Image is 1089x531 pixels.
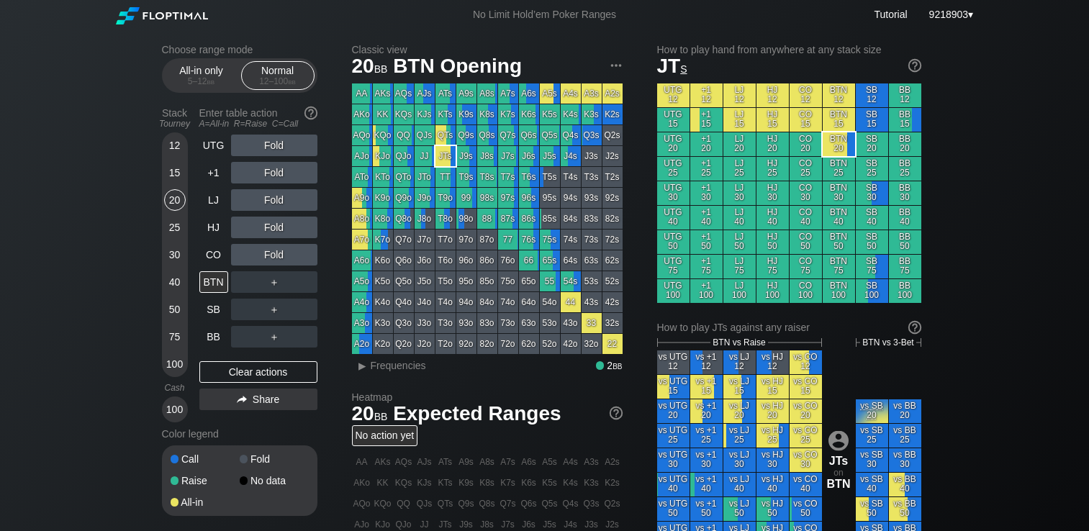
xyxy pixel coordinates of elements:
div: K6o [373,250,393,271]
div: 72o [498,334,518,354]
div: K7o [373,230,393,250]
div: Q9s [456,125,476,145]
div: How to play JTs against any raiser [657,322,921,333]
div: BTN 75 [823,255,855,278]
div: 75s [540,230,560,250]
div: T8o [435,209,456,229]
div: SB 50 [856,230,888,254]
div: TT [435,167,456,187]
div: BB 30 [889,181,921,205]
div: Fold [231,135,317,156]
div: LJ 25 [723,157,756,181]
div: T6o [435,250,456,271]
div: J5s [540,146,560,166]
div: 53s [582,271,602,291]
div: K2s [602,104,623,124]
div: J7o [415,230,435,250]
div: Q2s [602,125,623,145]
div: +1 40 [690,206,723,230]
div: J3s [582,146,602,166]
div: SB 20 [856,132,888,156]
div: 83s [582,209,602,229]
span: BTN Opening [391,55,524,79]
img: help.32db89a4.svg [303,105,319,121]
div: K8s [477,104,497,124]
span: bb [288,76,296,86]
img: help.32db89a4.svg [907,319,923,335]
div: K3o [373,313,393,333]
div: 12 [164,135,186,156]
div: KK [373,104,393,124]
div: A5o [352,271,372,291]
div: 40 [164,271,186,293]
div: Q4s [561,125,581,145]
div: LJ 30 [723,181,756,205]
div: +1 30 [690,181,723,205]
div: A5s [540,83,560,104]
div: CO 100 [790,279,822,303]
div: AQo [352,125,372,145]
div: J6s [519,146,539,166]
h2: How to play hand from anywhere at any stack size [657,44,921,55]
div: 43s [582,292,602,312]
div: 75 [164,326,186,348]
div: AJs [415,83,435,104]
div: 76o [498,250,518,271]
div: BB 50 [889,230,921,254]
div: 94o [456,292,476,312]
div: A4o [352,292,372,312]
div: K9o [373,188,393,208]
div: Q3s [582,125,602,145]
div: BB 100 [889,279,921,303]
div: BB 15 [889,108,921,132]
div: 63s [582,250,602,271]
div: 84s [561,209,581,229]
div: J8s [477,146,497,166]
div: BB 12 [889,83,921,107]
div: BTN 30 [823,181,855,205]
div: UTG 40 [657,206,690,230]
div: +1 75 [690,255,723,278]
div: T4s [561,167,581,187]
div: 54s [561,271,581,291]
div: ATo [352,167,372,187]
div: 53o [540,313,560,333]
div: Q4o [394,292,414,312]
div: 86o [477,250,497,271]
div: LJ 50 [723,230,756,254]
div: 100 [164,399,186,420]
div: 12 – 100 [248,76,308,86]
div: 43o [561,313,581,333]
div: 100 [164,353,186,375]
img: Floptimal logo [116,7,208,24]
div: 83o [477,313,497,333]
div: UTG [199,135,228,156]
div: CO 40 [790,206,822,230]
span: bb [207,76,215,86]
div: A4s [561,83,581,104]
div: 55 [540,271,560,291]
div: HJ 75 [756,255,789,278]
div: 25 [164,217,186,238]
div: Call [171,454,240,464]
div: 85o [477,271,497,291]
div: 5 – 12 [171,76,232,86]
div: +1 25 [690,157,723,181]
div: ＋ [231,326,317,348]
div: BB [199,326,228,348]
div: CO 20 [790,132,822,156]
div: SB 25 [856,157,888,181]
div: BB 25 [889,157,921,181]
div: HJ 25 [756,157,789,181]
div: ＋ [231,299,317,320]
div: SB 12 [856,83,888,107]
div: Enter table action [199,101,317,135]
div: All-in [171,497,240,507]
div: A2o [352,334,372,354]
div: 73s [582,230,602,250]
div: UTG 50 [657,230,690,254]
div: K2o [373,334,393,354]
div: HJ 100 [756,279,789,303]
div: 62s [602,250,623,271]
div: UTG 20 [657,132,690,156]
